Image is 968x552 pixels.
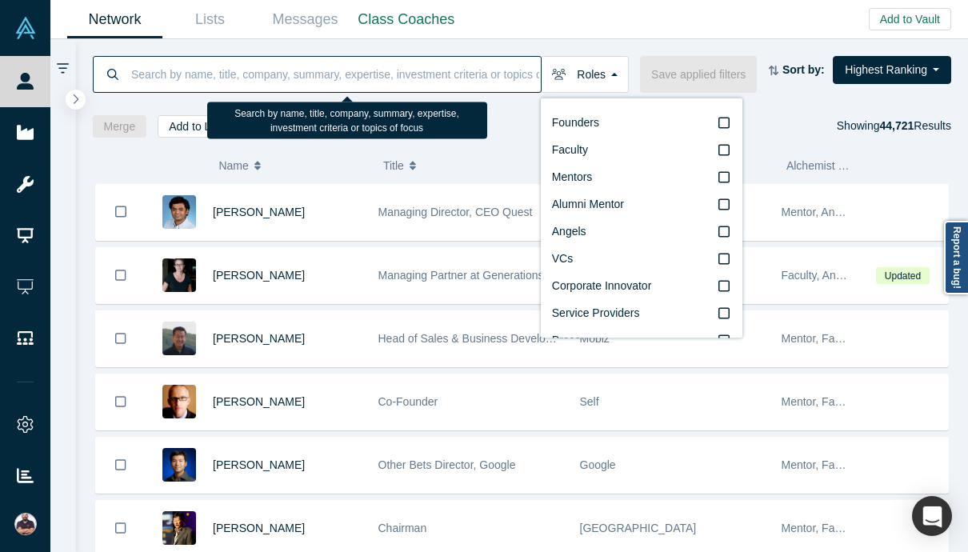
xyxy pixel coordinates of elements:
[869,8,951,30] button: Add to Vault
[580,395,599,408] span: Self
[552,306,640,319] span: Service Providers
[378,206,533,218] span: Managing Director, CEO Quest
[552,279,652,292] span: Corporate Innovator
[876,267,929,284] span: Updated
[258,1,353,38] a: Messages
[96,248,146,303] button: Bookmark
[786,159,861,172] span: Alchemist Role
[552,198,624,210] span: Alumni Mentor
[552,143,588,156] span: Faculty
[213,269,305,282] a: [PERSON_NAME]
[378,269,559,282] span: Managing Partner at Generationship
[130,55,541,93] input: Search by name, title, company, summary, expertise, investment criteria or topics of focus
[162,322,196,355] img: Michael Chang's Profile Image
[640,56,757,93] button: Save applied filters
[218,149,366,182] button: Name
[162,511,196,545] img: Timothy Chou's Profile Image
[158,115,233,138] button: Add to List
[378,332,621,345] span: Head of Sales & Business Development (interim)
[96,374,146,430] button: Bookmark
[541,56,629,93] button: Roles
[162,195,196,229] img: Gnani Palanikumar's Profile Image
[378,395,438,408] span: Co-Founder
[93,115,147,138] button: Merge
[96,438,146,493] button: Bookmark
[383,149,404,182] span: Title
[383,149,568,182] button: Title
[552,334,581,346] span: Press
[782,332,927,345] span: Mentor, Faculty, Alchemist 25
[67,1,162,38] a: Network
[580,522,697,534] span: [GEOGRAPHIC_DATA]
[213,332,305,345] a: [PERSON_NAME]
[782,522,858,534] span: Mentor, Faculty
[378,522,427,534] span: Chairman
[552,252,573,265] span: VCs
[833,56,951,84] button: Highest Ranking
[14,17,37,39] img: Alchemist Vault Logo
[218,149,248,182] span: Name
[944,221,968,294] a: Report a bug!
[782,63,825,76] strong: Sort by:
[96,311,146,366] button: Bookmark
[782,269,851,282] span: Faculty, Angel
[162,448,196,482] img: Steven Kan's Profile Image
[162,258,196,292] img: Rachel Chalmers's Profile Image
[552,225,586,238] span: Angels
[162,1,258,38] a: Lists
[213,522,305,534] a: [PERSON_NAME]
[879,119,914,132] strong: 44,721
[580,332,610,345] span: Mobiz
[837,115,951,138] div: Showing
[213,206,305,218] a: [PERSON_NAME]
[879,119,951,132] span: Results
[213,395,305,408] a: [PERSON_NAME]
[378,458,516,471] span: Other Bets Director, Google
[580,458,616,471] span: Google
[782,458,858,471] span: Mentor, Faculty
[96,184,146,240] button: Bookmark
[552,116,599,129] span: Founders
[213,458,305,471] a: [PERSON_NAME]
[162,385,196,418] img: Robert Winder's Profile Image
[14,513,37,535] img: Muhannad Taslaq's Account
[552,170,593,183] span: Mentors
[353,1,460,38] a: Class Coaches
